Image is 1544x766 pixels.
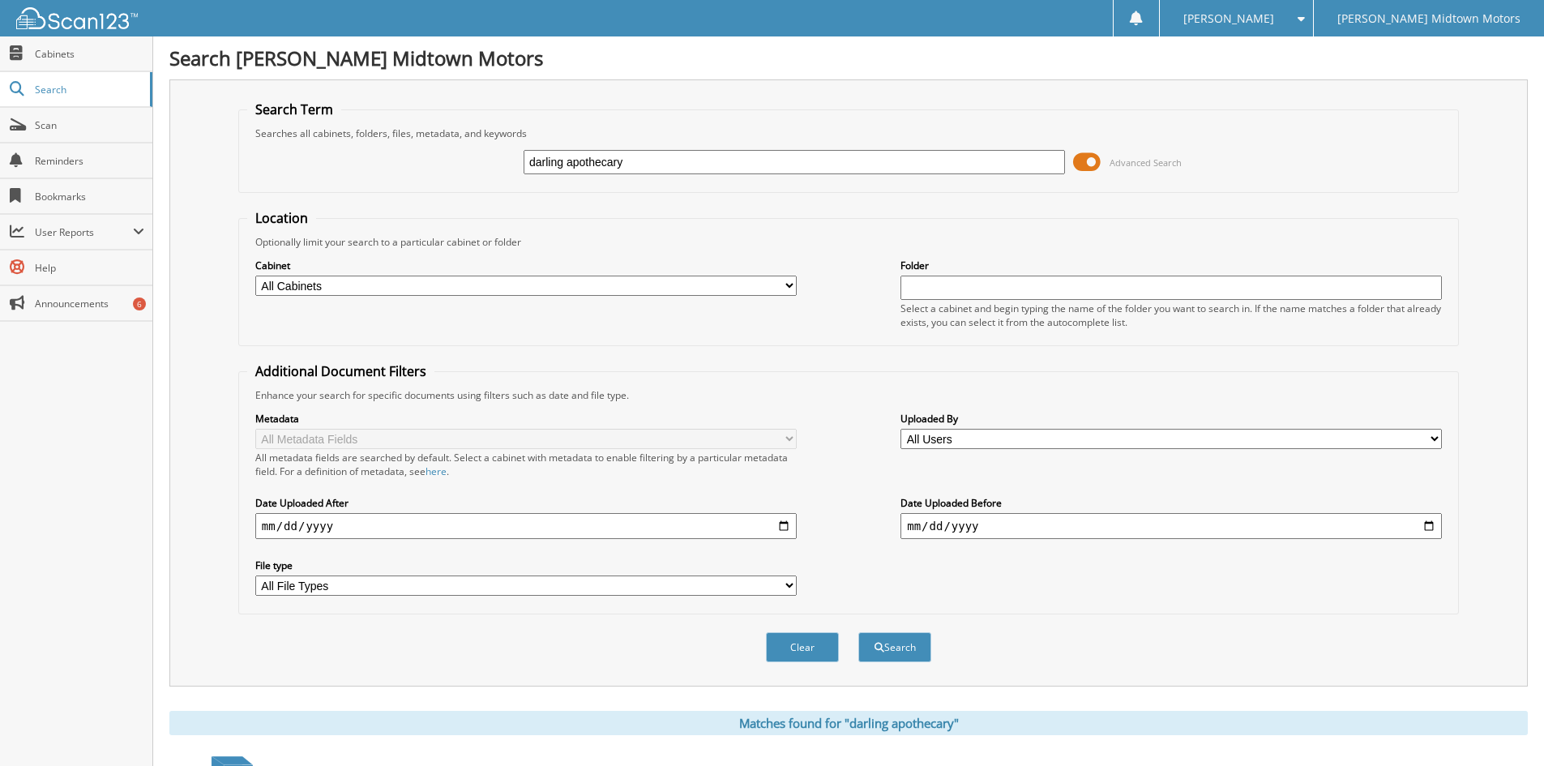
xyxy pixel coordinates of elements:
div: Enhance your search for specific documents using filters such as date and file type. [247,388,1450,402]
span: [PERSON_NAME] Midtown Motors [1337,14,1520,24]
h1: Search [PERSON_NAME] Midtown Motors [169,45,1528,71]
legend: Additional Document Filters [247,362,434,380]
input: start [255,513,797,539]
a: here [426,464,447,478]
label: Cabinet [255,259,797,272]
span: Help [35,261,144,275]
label: File type [255,558,797,572]
span: Bookmarks [35,190,144,203]
span: Search [35,83,142,96]
span: Scan [35,118,144,132]
input: end [900,513,1442,539]
div: Optionally limit your search to a particular cabinet or folder [247,235,1450,249]
label: Uploaded By [900,412,1442,426]
div: Searches all cabinets, folders, files, metadata, and keywords [247,126,1450,140]
span: Announcements [35,297,144,310]
span: User Reports [35,225,133,239]
label: Folder [900,259,1442,272]
div: Select a cabinet and begin typing the name of the folder you want to search in. If the name match... [900,302,1442,329]
button: Search [858,632,931,662]
button: Clear [766,632,839,662]
label: Date Uploaded Before [900,496,1442,510]
label: Date Uploaded After [255,496,797,510]
div: 6 [133,297,146,310]
div: Matches found for "darling apothecary" [169,711,1528,735]
label: Metadata [255,412,797,426]
span: [PERSON_NAME] [1183,14,1274,24]
legend: Search Term [247,101,341,118]
div: All metadata fields are searched by default. Select a cabinet with metadata to enable filtering b... [255,451,797,478]
span: Advanced Search [1110,156,1182,169]
span: Reminders [35,154,144,168]
img: scan123-logo-white.svg [16,7,138,29]
legend: Location [247,209,316,227]
span: Cabinets [35,47,144,61]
